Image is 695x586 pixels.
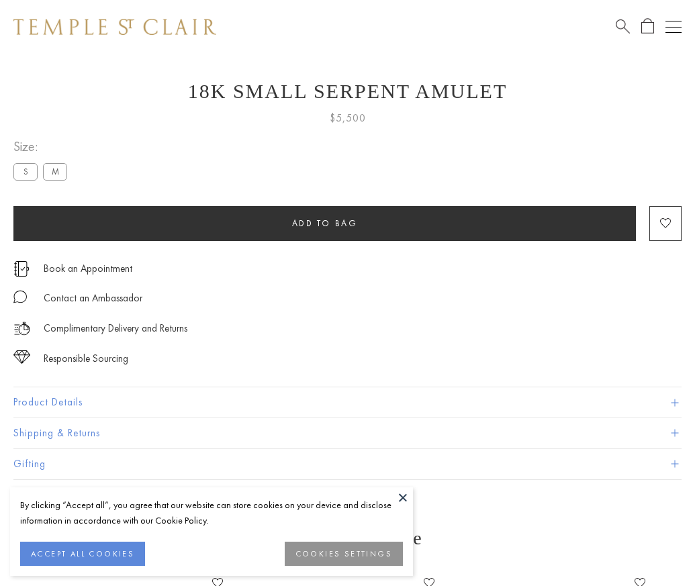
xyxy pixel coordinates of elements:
[616,18,630,35] a: Search
[44,261,132,276] a: Book an Appointment
[13,449,682,479] button: Gifting
[13,19,216,35] img: Temple St. Clair
[43,163,67,180] label: M
[330,109,366,127] span: $5,500
[13,350,30,364] img: icon_sourcing.svg
[13,206,636,241] button: Add to bag
[285,542,403,566] button: COOKIES SETTINGS
[13,387,682,418] button: Product Details
[20,497,403,528] div: By clicking “Accept all”, you agree that our website can store cookies on your device and disclos...
[13,261,30,277] img: icon_appointment.svg
[44,290,142,307] div: Contact an Ambassador
[20,542,145,566] button: ACCEPT ALL COOKIES
[292,217,358,229] span: Add to bag
[13,418,682,448] button: Shipping & Returns
[641,18,654,35] a: Open Shopping Bag
[13,136,73,158] span: Size:
[44,350,128,367] div: Responsible Sourcing
[13,163,38,180] label: S
[13,320,30,337] img: icon_delivery.svg
[665,19,682,35] button: Open navigation
[44,320,187,337] p: Complimentary Delivery and Returns
[13,290,27,303] img: MessageIcon-01_2.svg
[13,80,682,103] h1: 18K Small Serpent Amulet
